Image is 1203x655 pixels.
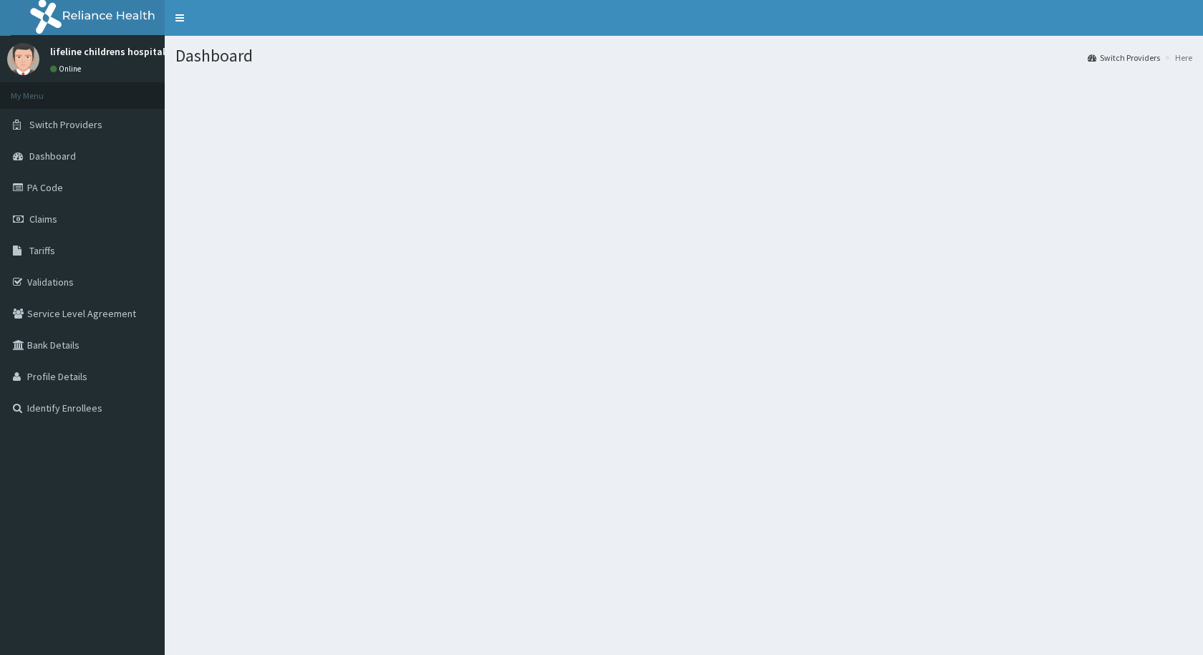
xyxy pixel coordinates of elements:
[1088,52,1160,64] a: Switch Providers
[29,213,57,225] span: Claims
[29,150,76,162] span: Dashboard
[50,47,165,57] p: lifeline childrens hospital
[175,47,1192,65] h1: Dashboard
[29,244,55,257] span: Tariffs
[1161,52,1192,64] li: Here
[7,43,39,75] img: User Image
[50,64,84,74] a: Online
[29,118,102,131] span: Switch Providers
